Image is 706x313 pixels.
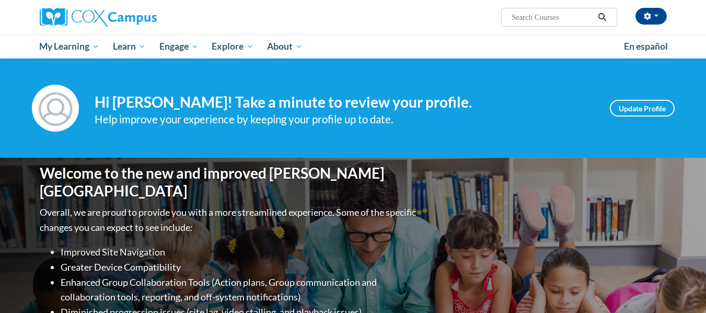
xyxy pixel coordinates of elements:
[153,34,205,59] a: Engage
[635,8,667,25] button: Account Settings
[617,36,675,57] a: En español
[610,100,675,117] a: Update Profile
[40,8,157,27] img: Cox Campus
[664,271,698,305] iframe: Button to launch messaging window
[33,34,107,59] a: My Learning
[24,34,682,59] div: Main menu
[61,260,419,275] li: Greater Device Compatibility
[511,11,594,24] input: Search Courses
[39,40,99,53] span: My Learning
[594,11,610,24] button: Search
[113,40,146,53] span: Learn
[267,40,303,53] span: About
[40,8,238,27] a: Cox Campus
[106,34,153,59] a: Learn
[205,34,260,59] a: Explore
[61,275,419,305] li: Enhanced Group Collaboration Tools (Action plans, Group communication and collaboration tools, re...
[95,111,594,128] div: Help improve your experience by keeping your profile up to date.
[95,94,594,111] h4: Hi [PERSON_NAME]! Take a minute to review your profile.
[61,245,419,260] li: Improved Site Navigation
[32,85,79,132] img: Profile Image
[159,40,199,53] span: Engage
[260,34,309,59] a: About
[212,40,253,53] span: Explore
[624,41,668,52] span: En español
[40,205,419,235] p: Overall, we are proud to provide you with a more streamlined experience. Some of the specific cha...
[40,165,419,200] h1: Welcome to the new and improved [PERSON_NAME][GEOGRAPHIC_DATA]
